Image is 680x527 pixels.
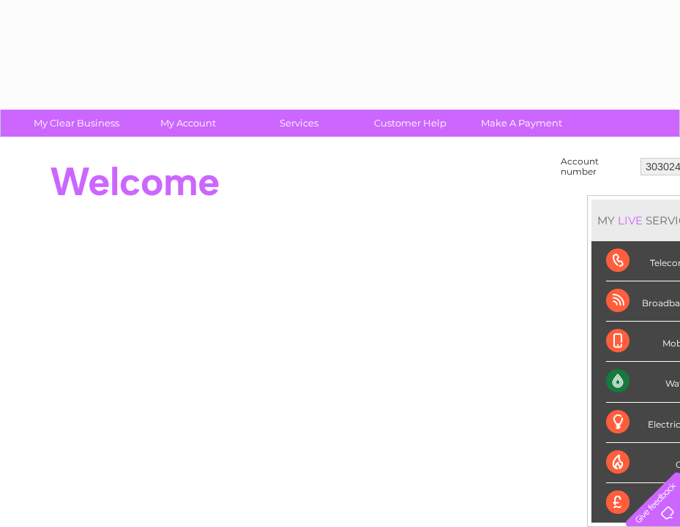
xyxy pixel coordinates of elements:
[239,110,359,137] a: Services
[461,110,582,137] a: Make A Payment
[557,153,637,181] td: Account number
[615,213,646,227] div: LIVE
[127,110,248,137] a: My Account
[16,110,137,137] a: My Clear Business
[350,110,471,137] a: Customer Help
